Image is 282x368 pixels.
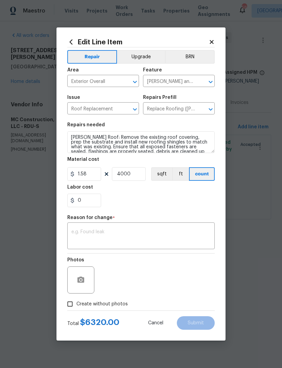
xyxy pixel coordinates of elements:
h5: Reason for change [67,215,113,220]
button: ft [172,167,189,181]
button: Repair [67,50,117,64]
button: count [189,167,215,181]
button: Open [206,105,215,114]
h5: Labor cost [67,185,93,190]
button: Open [130,105,140,114]
button: Submit [177,316,215,330]
h5: Issue [67,95,80,100]
h5: Feature [143,68,162,72]
button: BRN [165,50,215,64]
div: Total [67,319,119,327]
button: Cancel [137,316,174,330]
h2: Edit Line Item [67,38,209,46]
button: sqft [151,167,172,181]
span: Cancel [148,321,163,326]
h5: Material cost [67,157,99,162]
h5: Photos [67,258,84,262]
span: Create without photos [76,301,128,308]
textarea: [PERSON_NAME] Roof: Remove the existing roof covering, prep the substrate and install new roofing... [67,131,215,153]
button: Upgrade [117,50,165,64]
h5: Repairs Prefill [143,95,177,100]
h5: Area [67,68,79,72]
h5: Repairs needed [67,123,105,127]
span: $ 6320.00 [80,318,119,326]
button: Open [130,77,140,87]
span: Submit [188,321,204,326]
button: Open [206,77,215,87]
